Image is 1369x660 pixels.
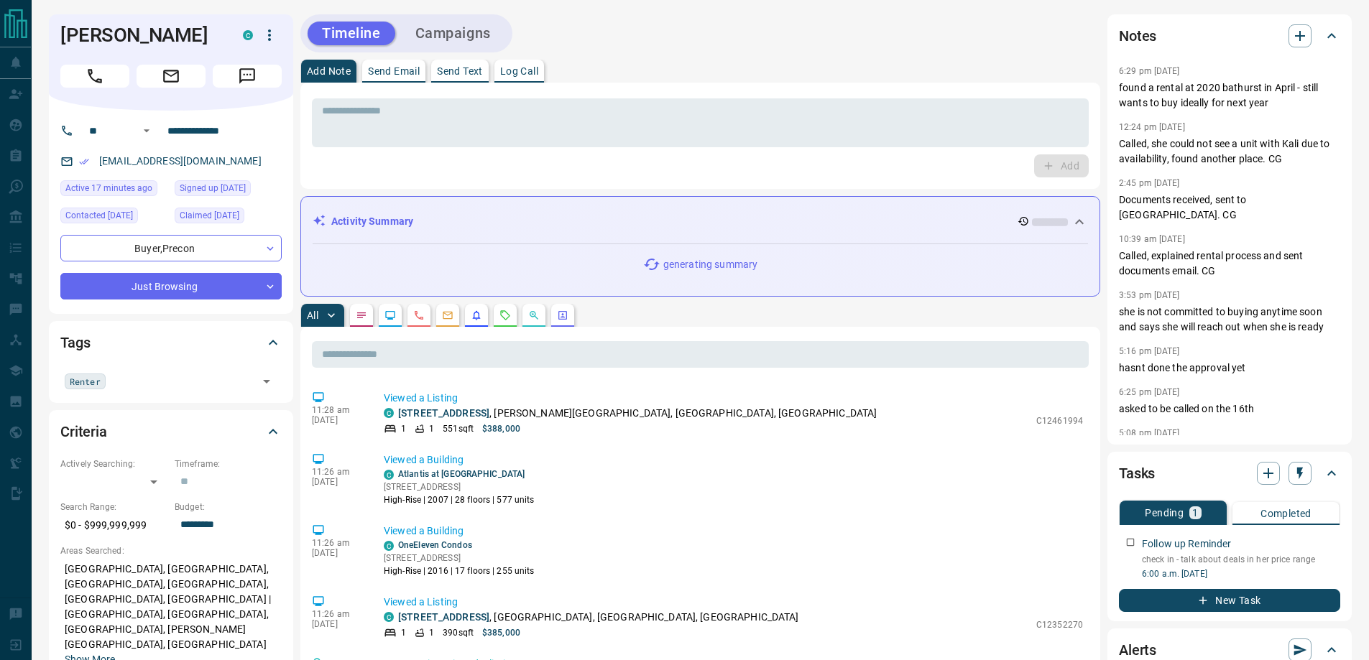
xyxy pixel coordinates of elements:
[413,310,425,321] svg: Calls
[1119,80,1340,111] p: found a rental at 2020 bathurst in April - still wants to buy ideally for next year
[398,407,489,419] a: [STREET_ADDRESS]
[384,310,396,321] svg: Lead Browsing Activity
[1119,589,1340,612] button: New Task
[398,610,799,625] p: , [GEOGRAPHIC_DATA], [GEOGRAPHIC_DATA], [GEOGRAPHIC_DATA]
[60,180,167,200] div: Wed Oct 15 2025
[1119,346,1180,356] p: 5:16 pm [DATE]
[499,310,511,321] svg: Requests
[356,310,367,321] svg: Notes
[384,552,535,564] p: [STREET_ADDRESS]
[137,65,206,88] span: Email
[175,180,282,200] div: Sun Nov 25 2018
[1119,178,1180,188] p: 2:45 pm [DATE]
[1119,361,1340,376] p: hasnt done the approval yet
[429,422,434,435] p: 1
[312,548,362,558] p: [DATE]
[398,611,489,623] a: [STREET_ADDRESS]
[60,420,107,443] h2: Criteria
[384,541,394,551] div: condos.ca
[60,544,282,557] p: Areas Searched:
[528,310,540,321] svg: Opportunities
[243,30,253,40] div: condos.ca
[437,66,483,76] p: Send Text
[482,626,520,639] p: $385,000
[307,310,318,320] p: All
[1119,456,1340,491] div: Tasks
[1119,305,1340,335] p: she is not committed to buying anytime soon and says she will reach out when she is ready
[1145,508,1184,518] p: Pending
[175,208,282,228] div: Sun Nov 25 2018
[384,452,1083,468] p: Viewed a Building
[79,157,89,167] svg: Email Verified
[312,467,362,477] p: 11:26 am
[557,310,568,321] svg: Agent Actions
[1036,618,1083,631] p: C12352270
[384,408,394,418] div: condos.ca
[312,609,362,619] p: 11:26 am
[398,540,472,550] a: OneEleven Condos
[1119,387,1180,397] p: 6:25 pm [DATE]
[60,414,282,449] div: Criteria
[384,595,1083,610] p: Viewed a Listing
[398,406,877,421] p: , [PERSON_NAME][GEOGRAPHIC_DATA], [GEOGRAPHIC_DATA], [GEOGRAPHIC_DATA]
[368,66,420,76] p: Send Email
[180,208,239,223] span: Claimed [DATE]
[482,422,520,435] p: $388,000
[1119,290,1180,300] p: 3:53 pm [DATE]
[60,325,282,360] div: Tags
[70,374,101,389] span: Renter
[443,626,474,639] p: 390 sqft
[175,501,282,513] p: Budget:
[60,235,282,261] div: Buyer , Precon
[1119,136,1340,167] p: Called, she could not see a unit with Kali due to availability, found another place. CG
[384,493,535,506] p: High-Rise | 2007 | 28 floors | 577 units
[60,513,167,537] p: $0 - $999,999,999
[313,208,1088,235] div: Activity Summary
[443,422,474,435] p: 551 sqft
[1119,19,1340,53] div: Notes
[1119,462,1155,485] h2: Tasks
[331,214,413,229] p: Activity Summary
[1119,401,1340,417] p: asked to be called on the 16th
[180,181,246,195] span: Signed up [DATE]
[312,538,362,548] p: 11:26 am
[65,208,133,223] span: Contacted [DATE]
[138,122,155,139] button: Open
[401,422,406,435] p: 1
[99,155,262,167] a: [EMAIL_ADDRESS][DOMAIN_NAME]
[384,524,1083,539] p: Viewed a Building
[1142,536,1231,552] p: Follow up Reminder
[384,470,394,480] div: condos.ca
[442,310,453,321] svg: Emails
[429,626,434,639] p: 1
[308,22,395,45] button: Timeline
[1119,24,1156,47] h2: Notes
[1119,428,1180,438] p: 5:08 pm [DATE]
[60,457,167,470] p: Actively Searching:
[257,371,277,391] button: Open
[65,181,152,195] span: Active 17 minutes ago
[1119,122,1185,132] p: 12:24 pm [DATE]
[60,208,167,228] div: Wed Mar 05 2025
[384,391,1083,406] p: Viewed a Listing
[401,626,406,639] p: 1
[175,457,282,470] p: Timeframe:
[663,257,757,272] p: generating summary
[60,24,221,47] h1: [PERSON_NAME]
[1142,553,1340,566] p: check in - talk about deals in her price range
[471,310,482,321] svg: Listing Alerts
[1260,508,1312,519] p: Completed
[1119,192,1340,223] p: Documents received, sent to [GEOGRAPHIC_DATA]. CG
[312,477,362,487] p: [DATE]
[1036,414,1083,427] p: C12461994
[60,501,167,513] p: Search Range:
[1119,234,1185,244] p: 10:39 am [DATE]
[1119,66,1180,76] p: 6:29 pm [DATE]
[401,22,505,45] button: Campaigns
[60,65,129,88] span: Call
[307,66,351,76] p: Add Note
[384,480,535,493] p: [STREET_ADDRESS]
[312,619,362,629] p: [DATE]
[384,564,535,577] p: High-Rise | 2016 | 17 floors | 255 units
[398,469,525,479] a: Atlantis at [GEOGRAPHIC_DATA]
